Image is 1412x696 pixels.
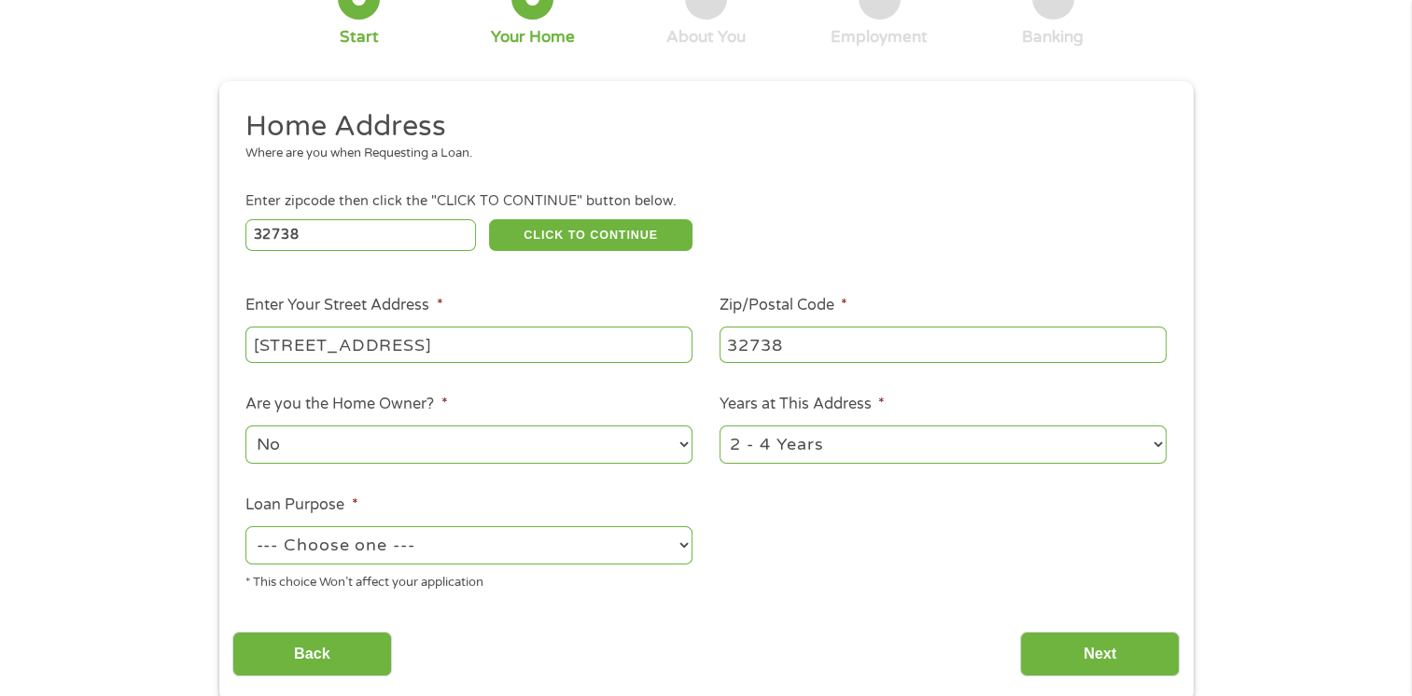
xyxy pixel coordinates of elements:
[666,27,746,48] div: About You
[245,191,1166,212] div: Enter zipcode then click the "CLICK TO CONTINUE" button below.
[245,395,447,414] label: Are you the Home Owner?
[245,495,357,515] label: Loan Purpose
[1022,27,1083,48] div: Banking
[491,27,575,48] div: Your Home
[245,145,1153,163] div: Where are you when Requesting a Loan.
[720,296,847,315] label: Zip/Postal Code
[1020,632,1180,677] input: Next
[831,27,928,48] div: Employment
[245,567,692,592] div: * This choice Won’t affect your application
[232,632,392,677] input: Back
[489,219,692,251] button: CLICK TO CONTINUE
[720,395,885,414] label: Years at This Address
[245,327,692,362] input: 1 Main Street
[340,27,379,48] div: Start
[245,296,442,315] label: Enter Your Street Address
[245,219,476,251] input: Enter Zipcode (e.g 01510)
[245,108,1153,146] h2: Home Address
